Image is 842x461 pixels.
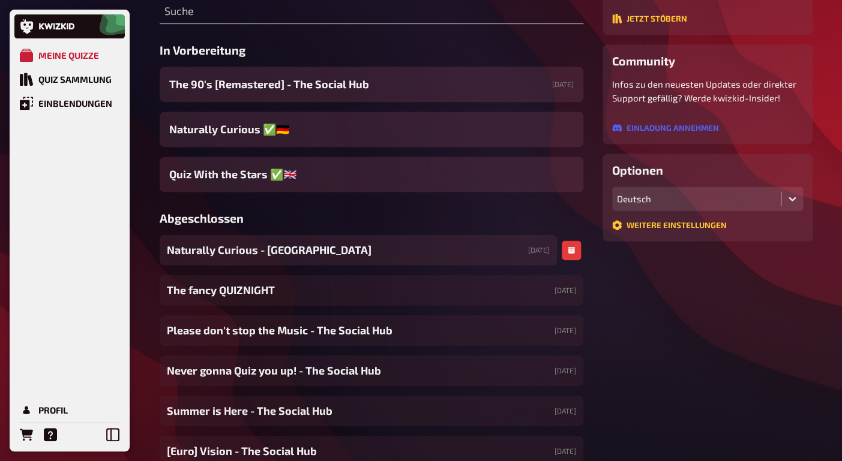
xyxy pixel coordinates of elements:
span: Never gonna Quiz you up! - The Social Hub [167,363,381,379]
small: [DATE] [555,406,576,416]
div: Deutsch [617,193,776,204]
div: Quiz Sammlung [38,74,112,85]
a: Please don't stop the Music - The Social Hub[DATE] [160,315,583,346]
a: Meine Quizze [14,43,125,67]
a: Hilfe [38,423,62,447]
div: Meine Quizze [38,50,99,61]
h3: Optionen [612,163,803,177]
span: Quiz With the Stars ✅🇬🇧 [169,166,296,182]
span: The 90's [Remastered] - The Social Hub [169,76,369,92]
h3: Abgeschlossen [160,211,583,225]
span: The fancy QUIZNIGHT [167,282,275,298]
a: Quiz Sammlung [14,67,125,91]
a: Profil [14,398,125,422]
a: Einladung annehmen [612,124,719,134]
a: The 90's [Remastered] - The Social Hub[DATE] [160,67,583,102]
button: Weitere Einstellungen [612,220,727,230]
h3: In Vorbereitung [160,43,583,57]
a: The fancy QUIZNIGHT[DATE] [160,275,583,306]
small: [DATE] [555,366,576,376]
a: Bestellungen [14,423,38,447]
span: Naturally Curious ✅🇩🇪 [169,121,289,137]
small: [DATE] [528,245,550,255]
button: Jetzt stöbern [612,14,687,23]
small: [DATE] [555,285,576,295]
p: Infos zu den neuesten Updates oder direkter Support gefällig? Werde kwizkid-Insider! [612,77,803,104]
span: Summer is Here - The Social Hub [167,403,332,419]
a: Weitere Einstellungen [612,221,727,232]
span: Naturally Curious - [GEOGRAPHIC_DATA] [167,242,371,258]
small: [DATE] [555,325,576,336]
a: Summer is Here - The Social Hub[DATE] [160,396,583,426]
a: Quiz With the Stars ✅🇬🇧 [160,157,583,192]
small: [DATE] [552,79,574,89]
div: Profil [38,405,68,415]
h3: Community [612,54,803,68]
span: [Euro] Vision - The Social Hub [167,443,317,459]
a: Jetzt stöbern [612,14,687,25]
span: Please don't stop the Music - The Social Hub [167,322,392,339]
a: Einblendungen [14,91,125,115]
button: Einladung annehmen [612,123,719,133]
a: Never gonna Quiz you up! - The Social Hub[DATE] [160,355,583,386]
a: Naturally Curious - [GEOGRAPHIC_DATA][DATE] [160,235,557,265]
div: Einblendungen [38,98,112,109]
a: Naturally Curious ✅🇩🇪 [160,112,583,147]
small: [DATE] [555,446,576,456]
